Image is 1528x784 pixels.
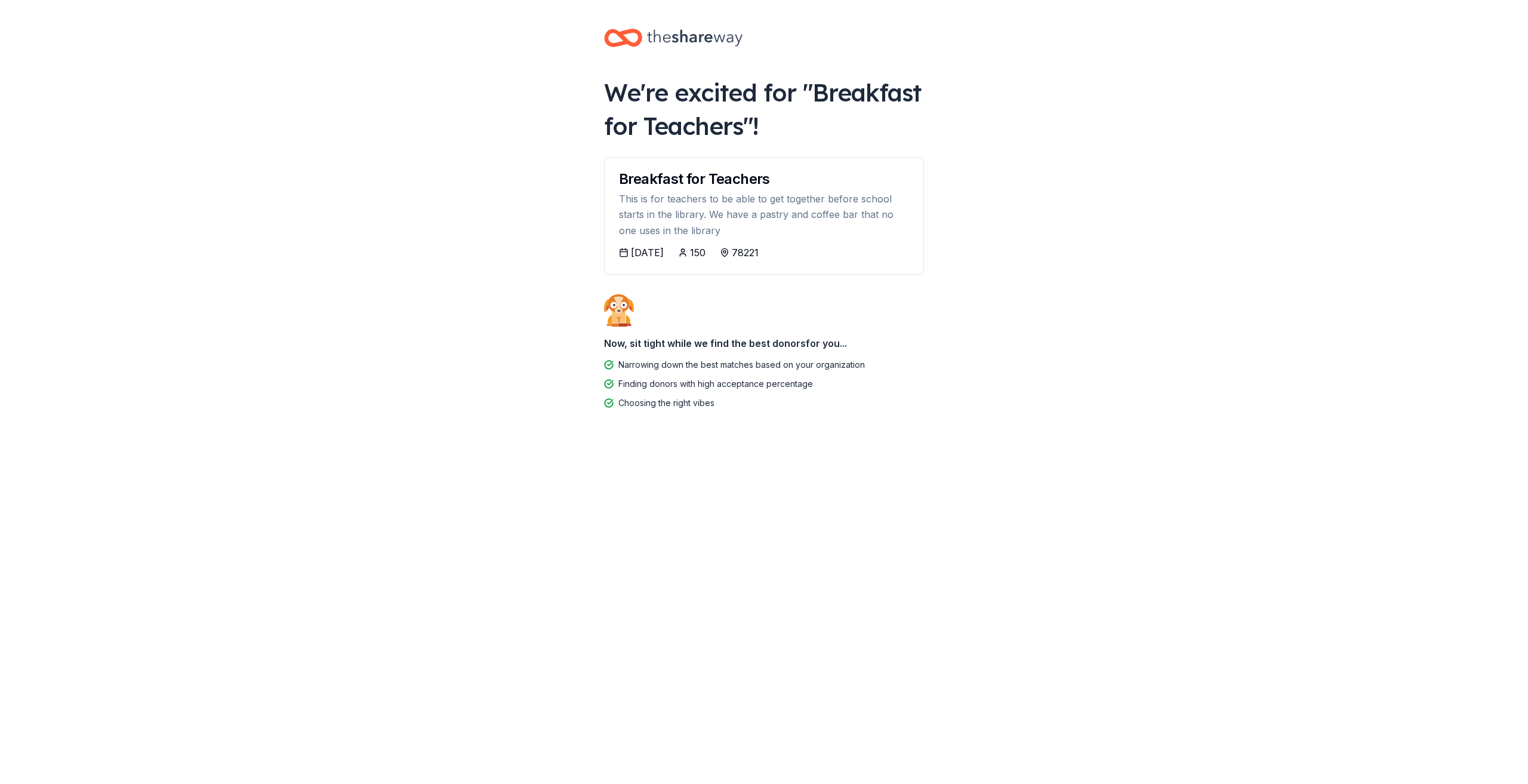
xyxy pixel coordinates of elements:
[618,377,813,391] div: Finding donors with high acceptance percentage
[604,331,924,355] div: Now, sit tight while we find the best donors for you...
[619,191,909,238] div: This is for teachers to be able to get together before school starts in the library. We have a pa...
[631,245,664,260] div: [DATE]
[604,294,634,326] img: Dog waiting patiently
[690,245,706,260] div: 150
[618,358,865,372] div: Narrowing down the best matches based on your organization
[604,76,924,143] div: We're excited for " Breakfast for Teachers "!
[732,245,759,260] div: 78221
[619,172,909,186] div: Breakfast for Teachers
[618,396,714,410] div: Choosing the right vibes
